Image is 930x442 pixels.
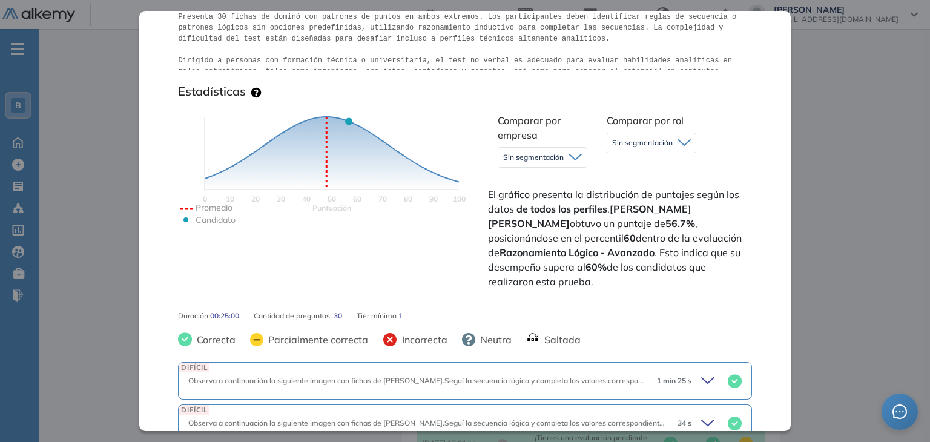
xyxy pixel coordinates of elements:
[357,311,398,322] span: Tier mínimo
[179,363,209,372] span: DIFÍCIL
[328,194,336,203] text: 50
[892,404,907,419] span: message
[612,138,673,148] span: Sin segmentación
[178,12,751,70] pre: Presenta 30 fichas de dominó con patrones de puntos en ambos extremos. Los participantes deben id...
[397,332,447,347] span: Incorrecta
[610,203,691,215] strong: [PERSON_NAME]
[498,114,561,141] span: Comparar por empresa
[678,418,691,429] span: 34 s
[378,194,387,203] text: 70
[251,194,260,203] text: 20
[503,153,564,162] span: Sin segmentación
[429,194,438,203] text: 90
[254,311,334,322] span: Cantidad de preguntas:
[500,246,655,259] strong: Razonamiento Lógico - Avanzado
[334,311,342,322] span: 30
[210,311,239,322] span: 00:25:00
[263,332,368,347] span: Parcialmente correcta
[196,214,236,225] text: Candidato
[665,217,695,229] strong: 56.7%
[398,311,403,322] span: 1
[516,203,607,215] strong: de todos los perfiles
[178,84,246,99] h3: Estadísticas
[178,311,210,322] span: Duración :
[585,261,607,273] strong: 60%
[226,194,234,203] text: 10
[453,194,466,203] text: 100
[488,217,570,229] strong: [PERSON_NAME]
[404,194,412,203] text: 80
[203,194,207,203] text: 0
[475,332,512,347] span: Neutra
[302,194,311,203] text: 40
[539,332,581,347] span: Saltada
[312,203,351,213] text: Scores
[353,194,361,203] text: 60
[277,194,285,203] text: 30
[179,405,209,414] span: DIFÍCIL
[657,375,691,386] span: 1 min 25 s
[192,332,236,347] span: Correcta
[488,187,749,289] span: El gráfico presenta la distribución de puntajes según los datos . obtuvo un puntaje de , posicion...
[196,202,232,213] text: Promedio
[624,232,636,244] strong: 60
[607,114,684,127] span: Comparar por rol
